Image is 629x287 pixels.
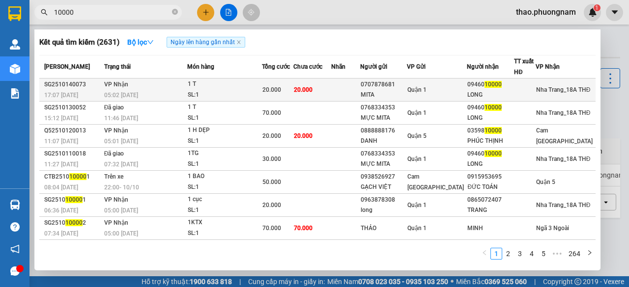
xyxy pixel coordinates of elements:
span: 05:00 [DATE] [104,207,138,214]
li: 2 [502,248,514,260]
strong: Bộ lọc [127,38,154,46]
span: Quận 1 [407,86,427,93]
span: close-circle [172,8,178,17]
span: 11:07 [DATE] [44,138,78,145]
div: 1 T [188,79,261,90]
div: SG2510 2 [44,218,101,228]
a: 1 [491,248,502,259]
a: 2 [503,248,514,259]
span: 05:00 [DATE] [104,230,138,237]
div: 09460 [467,79,514,90]
span: Tổng cước [262,63,290,70]
span: Quận 1 [407,225,427,232]
span: Ngày lên hàng gần nhất [167,37,245,48]
div: 0963878308 [361,195,407,205]
div: ĐỨC TOÁN [467,182,514,192]
span: VP Nhận [536,63,560,70]
li: 5 [538,248,549,260]
span: 11:46 [DATE] [104,115,138,122]
span: search [41,9,48,16]
div: SL: 1 [188,90,261,101]
span: 11:27 [DATE] [44,161,78,168]
span: Quận 5 [536,179,555,185]
button: left [479,248,490,260]
span: 10000 [485,127,502,134]
div: MITA [361,90,407,100]
a: 264 [566,248,583,259]
span: 20.000 [262,202,281,209]
div: GẠCH VIỆT [361,182,407,192]
div: MỰC MITA [361,113,407,123]
span: 07:32 [DATE] [104,161,138,168]
span: Trạng thái [104,63,131,70]
span: Quận 1 [407,156,427,162]
span: 10000 [485,104,502,111]
span: VP Nhận [104,127,128,134]
span: 05:02 [DATE] [104,92,138,99]
span: [PERSON_NAME] [44,63,90,70]
div: 0768334353 [361,149,407,159]
span: Chưa cước [293,63,322,70]
span: Đã giao [104,104,124,111]
div: 1 BỊCH [188,240,261,251]
button: Bộ lọcdown [119,34,162,50]
input: Tìm tên, số ĐT hoặc mã đơn [54,7,170,18]
li: Next Page [584,248,596,260]
img: solution-icon [10,88,20,99]
span: notification [10,244,20,254]
div: SG2510 3 [44,241,101,251]
div: 09460 [467,103,514,113]
div: TRANG [467,205,514,215]
li: 1 [490,248,502,260]
div: 0865072407 [467,195,514,205]
div: 1 T [188,102,261,113]
div: 1TG [188,148,261,159]
span: message [10,266,20,276]
div: 0707878681 [361,79,407,90]
span: 10000 [65,196,83,203]
span: Cam [GEOGRAPHIC_DATA] [536,127,593,145]
div: long [361,205,407,215]
span: question-circle [10,222,20,232]
img: warehouse-icon [10,39,20,50]
div: 0888888176 [361,126,407,136]
div: PHÚC THỊNH [467,136,514,146]
span: Nhãn [331,63,345,70]
span: 10000 [485,150,502,157]
div: 0933747586 [361,241,407,251]
h3: Kết quả tìm kiếm ( 2631 ) [39,37,119,48]
span: 20.000 [294,132,313,139]
a: 3 [515,248,525,259]
span: 07:34 [DATE] [44,230,78,237]
span: 22:00 - 10/10 [104,184,139,191]
div: LONG [467,90,514,100]
div: SG2510 1 [44,195,101,205]
a: 5 [538,248,549,259]
button: right [584,248,596,260]
span: close [236,40,241,45]
span: 10000 [485,81,502,88]
span: 50.000 [262,179,281,185]
span: Nha Trang_18A THĐ [536,109,591,116]
span: 70.000 [262,225,281,232]
li: 4 [526,248,538,260]
span: right [587,250,593,256]
span: TT xuất HĐ [514,58,534,76]
span: Món hàng [187,63,214,70]
div: 0938526927 [361,172,407,182]
span: Nha Trang_18A THĐ [536,86,591,93]
span: 10000 [69,173,86,180]
span: ••• [549,248,565,260]
span: down [147,39,154,46]
div: 0333840534 [467,241,514,251]
img: warehouse-icon [10,200,20,210]
li: Next 5 Pages [549,248,565,260]
div: SG2510140073 [44,79,101,90]
span: 70.000 [262,109,281,116]
div: Q52510120013 [44,126,101,136]
img: warehouse-icon [10,64,20,74]
span: Quận 1 [407,202,427,209]
span: close-circle [172,9,178,15]
span: VP Nhận [104,219,128,226]
span: Nha Trang_18A THĐ [536,202,591,209]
